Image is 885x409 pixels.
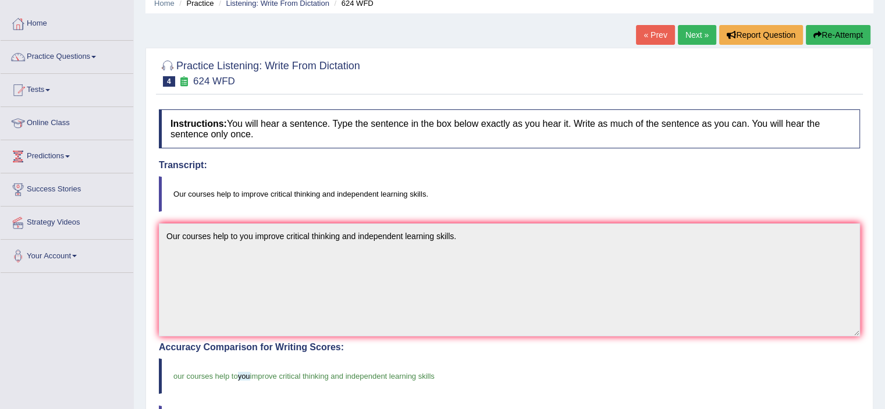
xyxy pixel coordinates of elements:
[1,140,133,169] a: Predictions
[159,58,360,87] h2: Practice Listening: Write From Dictation
[238,372,250,380] span: you
[806,25,870,45] button: Re-Attempt
[163,76,175,87] span: 4
[1,41,133,70] a: Practice Questions
[636,25,674,45] a: « Prev
[159,160,860,170] h4: Transcript:
[678,25,716,45] a: Next »
[1,74,133,103] a: Tests
[159,109,860,148] h4: You will hear a sentence. Type the sentence in the box below exactly as you hear it. Write as muc...
[250,372,435,380] span: improve critical thinking and independent learning skills
[1,8,133,37] a: Home
[173,372,238,380] span: our courses help to
[1,207,133,236] a: Strategy Videos
[719,25,803,45] button: Report Question
[159,342,860,353] h4: Accuracy Comparison for Writing Scores:
[193,76,235,87] small: 624 WFD
[178,76,190,87] small: Exam occurring question
[170,119,227,129] b: Instructions:
[1,240,133,269] a: Your Account
[159,176,860,212] blockquote: Our courses help to improve critical thinking and independent learning skills.
[1,107,133,136] a: Online Class
[1,173,133,202] a: Success Stories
